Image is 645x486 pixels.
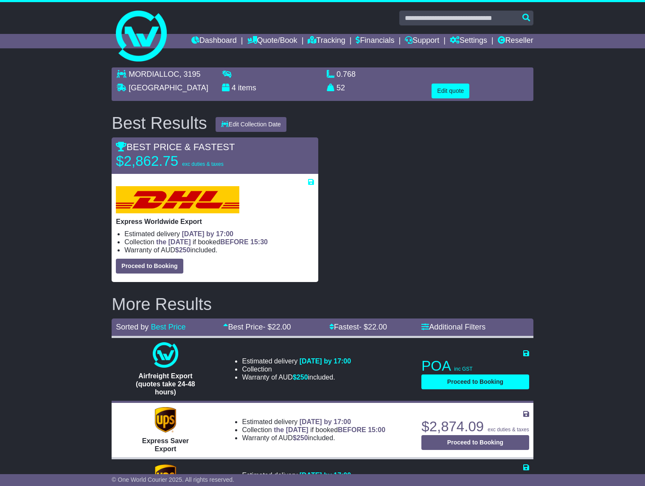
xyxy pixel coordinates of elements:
[242,373,351,381] li: Warranty of AUD included.
[124,230,314,238] li: Estimated delivery
[129,70,179,78] span: MORDIALLOC
[405,34,439,48] a: Support
[142,437,189,452] span: Express Saver Export
[156,238,191,246] span: the [DATE]
[338,426,366,433] span: BEFORE
[216,117,286,132] button: Edit Collection Date
[300,418,351,425] span: [DATE] by 17:00
[337,84,345,92] span: 52
[488,427,529,433] span: exc duties & taxes
[175,246,191,254] span: $
[242,471,385,479] li: Estimated delivery
[124,246,314,254] li: Warranty of AUD included.
[238,84,256,92] span: items
[297,374,308,381] span: 250
[179,246,191,254] span: 250
[242,365,351,373] li: Collection
[359,323,387,331] span: - $
[421,435,529,450] button: Proceed to Booking
[421,358,529,374] p: POA
[151,323,185,331] a: Best Price
[337,70,356,78] span: 0.768
[274,426,308,433] span: the [DATE]
[116,186,239,213] img: DHL: Express Worldwide Export
[450,34,487,48] a: Settings
[293,434,308,441] span: $
[300,472,351,479] span: [DATE] by 17:00
[329,323,387,331] a: Fastest- $22.00
[136,372,195,396] span: Airfreight Export (quotes take 24-48 hours)
[116,153,223,170] p: $2,862.75
[156,238,268,246] span: if booked
[116,259,183,274] button: Proceed to Booking
[368,323,387,331] span: 22.00
[155,407,176,433] img: UPS (new): Express Saver Export
[242,434,385,442] li: Warranty of AUD included.
[454,366,472,372] span: inc GST
[107,114,211,132] div: Best Results
[293,374,308,381] span: $
[124,238,314,246] li: Collection
[129,84,208,92] span: [GEOGRAPHIC_DATA]
[250,238,268,246] span: 15:30
[179,70,200,78] span: , 3195
[308,34,345,48] a: Tracking
[498,34,533,48] a: Reseller
[421,374,529,389] button: Proceed to Booking
[220,238,249,246] span: BEFORE
[191,34,237,48] a: Dashboard
[297,434,308,441] span: 250
[232,84,236,92] span: 4
[274,426,385,433] span: if booked
[272,323,291,331] span: 22.00
[242,357,351,365] li: Estimated delivery
[223,323,291,331] a: Best Price- $22.00
[356,34,394,48] a: Financials
[247,34,297,48] a: Quote/Book
[242,418,385,426] li: Estimated delivery
[182,161,223,167] span: exc duties & taxes
[263,323,291,331] span: - $
[153,342,178,368] img: One World Courier: Airfreight Export (quotes take 24-48 hours)
[300,358,351,365] span: [DATE] by 17:00
[116,218,314,226] p: Express Worldwide Export
[421,323,485,331] a: Additional Filters
[112,476,234,483] span: © One World Courier 2025. All rights reserved.
[368,426,385,433] span: 15:00
[432,84,469,98] button: Edit quote
[242,426,385,434] li: Collection
[112,295,533,313] h2: More Results
[116,142,235,152] span: BEST PRICE & FASTEST
[421,418,529,435] p: $2,874.09
[116,323,149,331] span: Sorted by
[182,230,234,237] span: [DATE] by 17:00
